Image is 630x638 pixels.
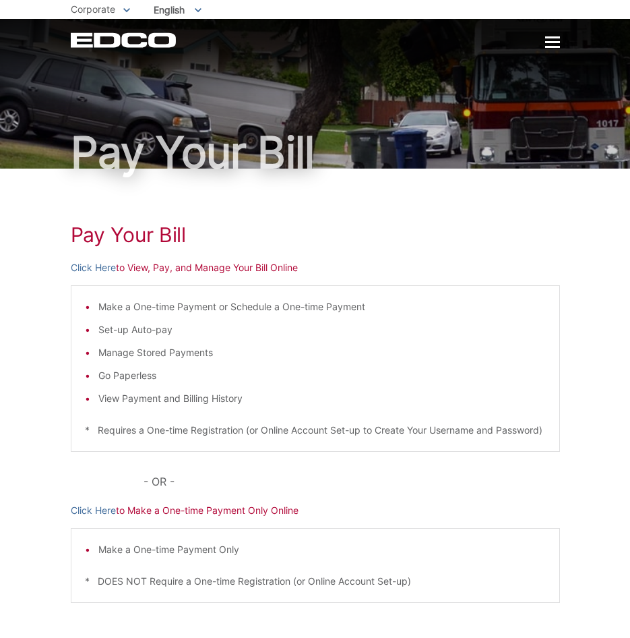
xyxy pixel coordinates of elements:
[71,260,560,275] p: to View, Pay, and Manage Your Bill Online
[98,322,546,337] li: Set-up Auto-pay
[71,131,560,174] h1: Pay Your Bill
[71,260,116,275] a: Click Here
[98,299,546,314] li: Make a One-time Payment or Schedule a One-time Payment
[98,345,546,360] li: Manage Stored Payments
[71,223,560,247] h1: Pay Your Bill
[144,472,559,491] p: - OR -
[98,368,546,383] li: Go Paperless
[71,503,116,518] a: Click Here
[71,3,115,15] span: Corporate
[71,503,560,518] p: to Make a One-time Payment Only Online
[98,542,546,557] li: Make a One-time Payment Only
[85,423,546,438] p: * Requires a One-time Registration (or Online Account Set-up to Create Your Username and Password)
[98,391,546,406] li: View Payment and Billing History
[85,574,546,589] p: * DOES NOT Require a One-time Registration (or Online Account Set-up)
[71,32,178,48] a: EDCD logo. Return to the homepage.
